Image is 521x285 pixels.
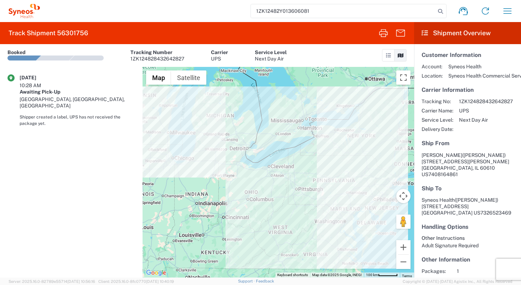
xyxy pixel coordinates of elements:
div: Shipper created a label, UPS has not received the package yet. [20,114,135,127]
h5: Other Information [422,256,514,263]
span: Server: 2025.16.0-82789e55714 [9,279,95,284]
div: Carrier [211,49,228,56]
span: ([PERSON_NAME]) [455,197,498,203]
span: Next Day Air [459,117,513,123]
div: Adult Signature Required [422,242,514,249]
address: [GEOGRAPHIC_DATA], IL 60610 US [422,152,514,178]
a: Terms [402,274,412,278]
div: [GEOGRAPHIC_DATA], [GEOGRAPHIC_DATA], [GEOGRAPHIC_DATA] [20,96,135,109]
span: Map data ©2025 Google, INEGI [312,273,362,277]
a: Open this area in Google Maps (opens a new window) [144,268,168,278]
span: 7326523469 [480,210,511,216]
span: Syneos Health [STREET_ADDRESS] [422,197,498,209]
span: 100 km [366,273,378,277]
div: 1ZK124828432642827 [130,56,184,62]
span: Carrier Name: [422,107,453,114]
button: Keyboard shortcuts [277,273,308,278]
div: Service Level [255,49,287,56]
span: Delivery Date: [422,126,453,132]
span: 1ZK124828432642827 [459,98,513,105]
button: Map Scale: 100 km per 51 pixels [364,273,400,278]
div: 10:28 AM [20,82,55,89]
button: Drag Pegman onto the map to open Street View [396,215,411,229]
div: Awaiting Pick-Up [20,89,135,95]
div: Booked [7,49,26,56]
button: Zoom in [396,240,411,254]
span: 7408164861 [428,171,458,177]
span: Location: [422,73,443,79]
div: Tracking Number [130,49,184,56]
h5: Handling Options [422,223,514,230]
span: [DATE] 10:40:19 [146,279,174,284]
button: Zoom out [396,255,411,269]
span: Service Level: [422,117,453,123]
span: [PERSON_NAME] [422,152,462,158]
div: [DATE] [20,74,55,81]
h5: Carrier Information [422,86,514,93]
span: Copyright © [DATE]-[DATE] Agistix Inc., All Rights Reserved [403,278,512,285]
img: Google [144,268,168,278]
a: Support [238,279,256,283]
span: [DATE] 10:56:16 [67,279,95,284]
span: UPS [459,107,513,114]
input: Shipment, tracking or reference number [251,4,435,18]
h6: Other Instructions [422,235,514,241]
span: Account: [422,63,443,70]
span: [STREET_ADDRESS][PERSON_NAME] [422,159,509,164]
div: UPS [211,56,228,62]
span: ([PERSON_NAME]) [462,152,506,158]
button: Map camera controls [396,189,411,203]
h5: Customer Information [422,52,514,58]
div: Next Day Air [255,56,287,62]
h5: Ship To [422,185,514,192]
span: Client: 2025.16.0-8fc0770 [98,279,174,284]
h2: Track Shipment 56301756 [9,29,88,37]
button: Toggle fullscreen view [396,70,411,85]
a: Feedback [256,279,274,283]
header: Shipment Overview [414,22,521,44]
address: [GEOGRAPHIC_DATA] US [422,197,514,216]
span: Packages: [422,268,451,274]
span: Tracking No: [422,98,453,105]
h5: Ship From [422,140,514,147]
button: Show street map [146,70,171,85]
button: Show satellite imagery [171,70,206,85]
